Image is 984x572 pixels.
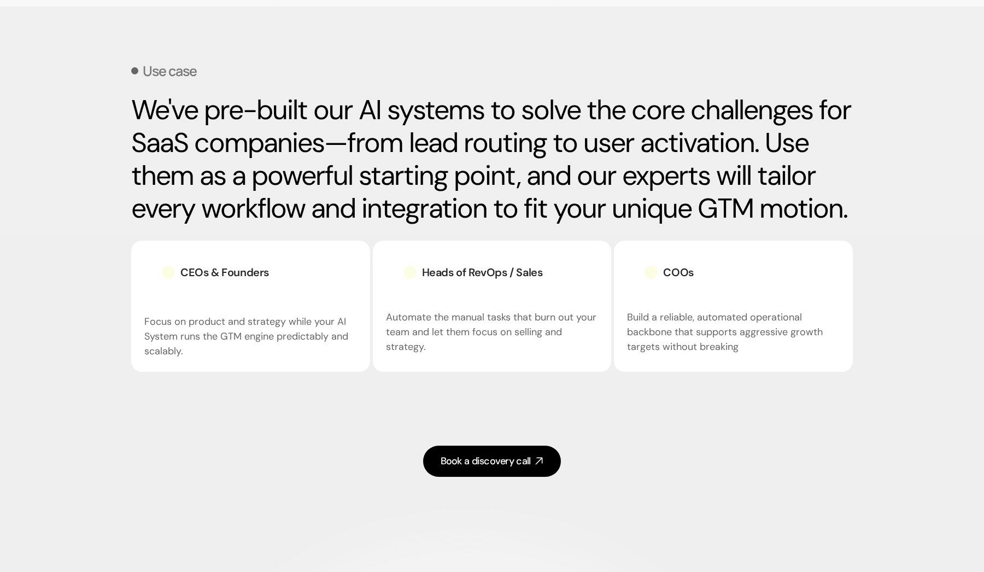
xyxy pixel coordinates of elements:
h3: Automate the manual tasks that burn out your team and let them focus on selling and strategy. [386,310,599,354]
div: Book a discovery call [441,454,531,468]
h3: Build a reliable, automated operational backbone that supports aggressive growth targets without ... [627,310,840,354]
h3: COOs [663,265,693,280]
h2: We've pre-built our AI systems to solve the core challenges for SaaS companies—from lead routing ... [131,94,853,225]
h3: CEOs & Founders [180,265,269,280]
h3: Heads of RevOps / Sales [422,265,543,280]
p: Use case [143,64,197,78]
a: Book a discovery call [423,446,561,477]
h3: Focus on product and strategy while your AI System runs the GTM engine predictably and scalably. [144,314,357,359]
